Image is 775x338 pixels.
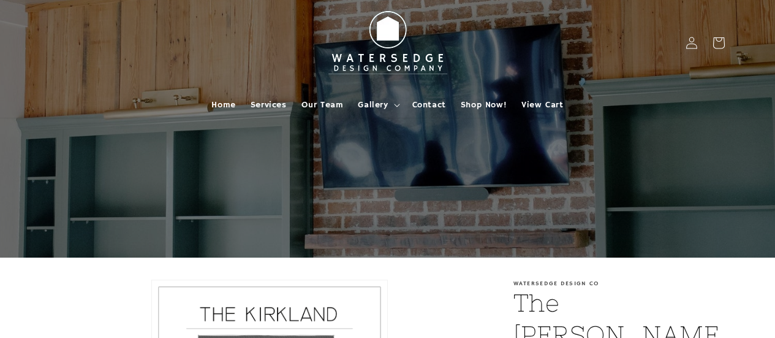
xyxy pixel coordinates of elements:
[320,5,455,81] img: Watersedge Design Co
[412,99,446,110] span: Contact
[204,92,243,118] a: Home
[521,99,563,110] span: View Cart
[301,99,344,110] span: Our Team
[251,99,287,110] span: Services
[350,92,404,118] summary: Gallery
[453,92,514,118] a: Shop Now!
[513,280,725,287] p: Watersedge Design Co
[514,92,570,118] a: View Cart
[461,99,507,110] span: Shop Now!
[358,99,388,110] span: Gallery
[405,92,453,118] a: Contact
[211,99,235,110] span: Home
[243,92,294,118] a: Services
[294,92,351,118] a: Our Team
